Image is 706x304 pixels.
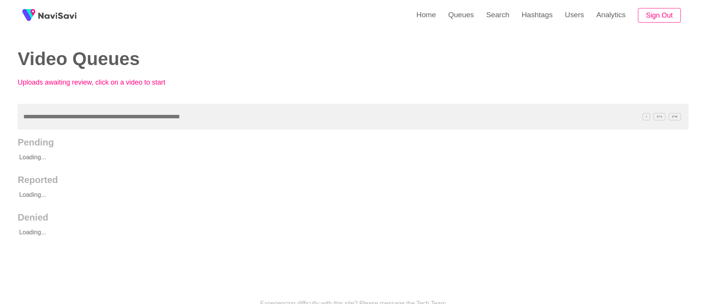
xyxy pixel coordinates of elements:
p: Uploads awaiting review, click on a video to start [18,78,186,87]
h2: Pending [18,137,688,148]
span: / [643,113,650,120]
p: Loading... [18,185,621,204]
p: Loading... [18,148,621,167]
span: C^J [653,113,665,120]
h2: Video Queues [18,49,342,69]
span: C^K [669,113,681,120]
h2: Reported [18,175,688,185]
h2: Denied [18,212,688,223]
img: fireSpot [38,11,76,19]
p: Loading... [18,223,621,242]
button: Sign Out [638,8,681,23]
img: fireSpot [19,6,38,25]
